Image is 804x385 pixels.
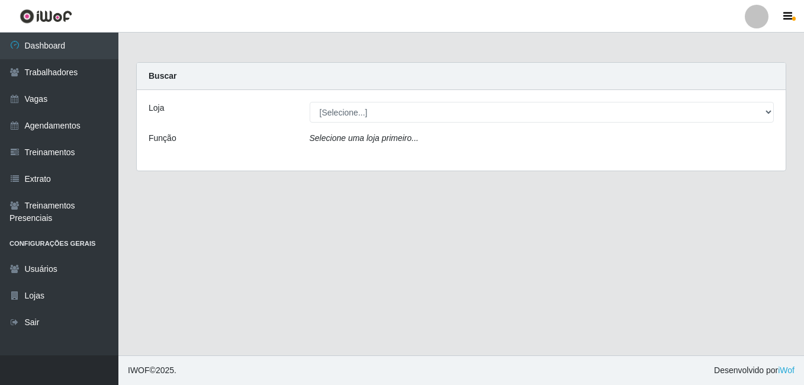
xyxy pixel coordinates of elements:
[128,364,176,377] span: © 2025 .
[714,364,795,377] span: Desenvolvido por
[149,102,164,114] label: Loja
[310,133,419,143] i: Selecione uma loja primeiro...
[149,132,176,145] label: Função
[149,71,176,81] strong: Buscar
[20,9,72,24] img: CoreUI Logo
[778,365,795,375] a: iWof
[128,365,150,375] span: IWOF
